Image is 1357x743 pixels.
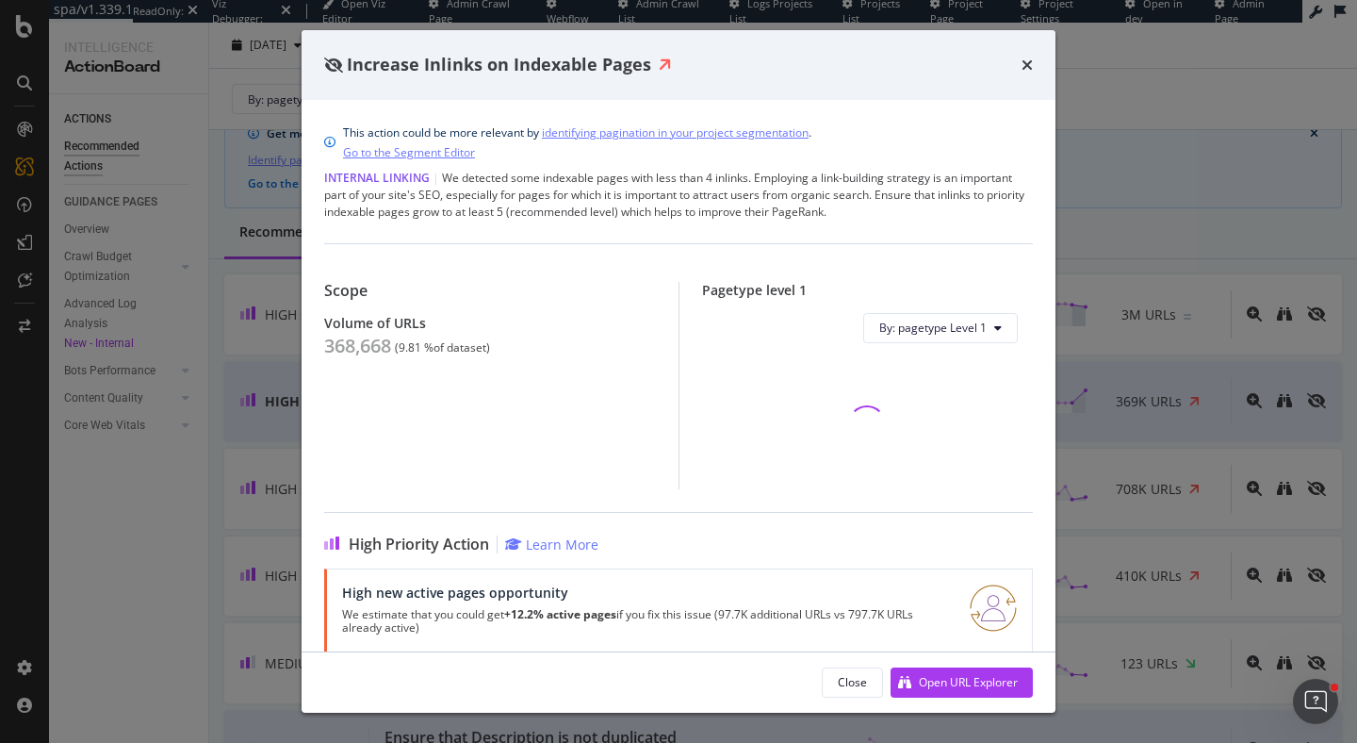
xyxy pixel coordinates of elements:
div: 368,668 [324,335,391,357]
span: By: pagetype Level 1 [879,320,987,336]
button: Close [822,668,883,698]
iframe: Intercom live chat [1293,679,1338,724]
div: ( 9.81 % of dataset ) [395,341,490,355]
span: | [433,170,439,186]
div: High new active pages opportunity [342,585,947,601]
div: Scope [324,282,656,300]
strong: +12.2% active pages [504,606,616,622]
a: Go to the Segment Editor [343,142,475,162]
div: modal [302,30,1055,713]
img: RO06QsNG.png [970,585,1017,632]
div: Open URL Explorer [919,674,1018,690]
span: Increase Inlinks on Indexable Pages [347,53,651,75]
span: High Priority Action [349,536,489,553]
div: eye-slash [324,58,343,73]
div: Close [838,674,867,690]
div: times [1022,53,1033,77]
div: Pagetype level 1 [702,282,1034,298]
a: identifying pagination in your project segmentation [542,123,809,142]
div: We detected some indexable pages with less than 4 inlinks. Employing a link-building strategy is ... [324,170,1033,221]
div: info banner [324,123,1033,162]
button: Open URL Explorer [891,668,1033,698]
button: By: pagetype Level 1 [863,313,1018,343]
div: This action could be more relevant by . [343,123,811,162]
div: Learn More [526,536,598,553]
div: Volume of URLs [324,315,656,331]
span: Internal Linking [324,170,430,186]
p: We estimate that you could get if you fix this issue (97.7K additional URLs vs 797.7K URLs alread... [342,608,947,635]
a: Learn More [505,536,598,553]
